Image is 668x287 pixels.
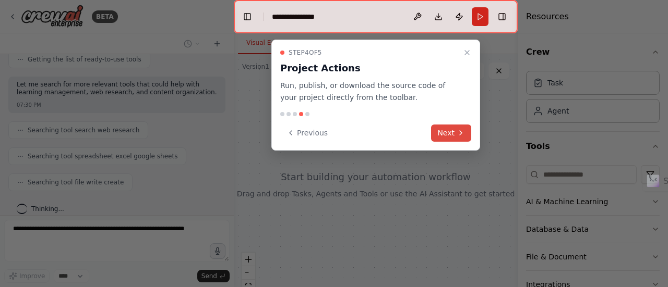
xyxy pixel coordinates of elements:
p: Run, publish, or download the source code of your project directly from the toolbar. [280,80,459,104]
button: Hide left sidebar [240,9,255,24]
button: Close walkthrough [461,46,473,59]
button: Previous [280,124,334,142]
h3: Project Actions [280,61,459,76]
button: Next [431,124,471,142]
span: Step 4 of 5 [289,48,322,57]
